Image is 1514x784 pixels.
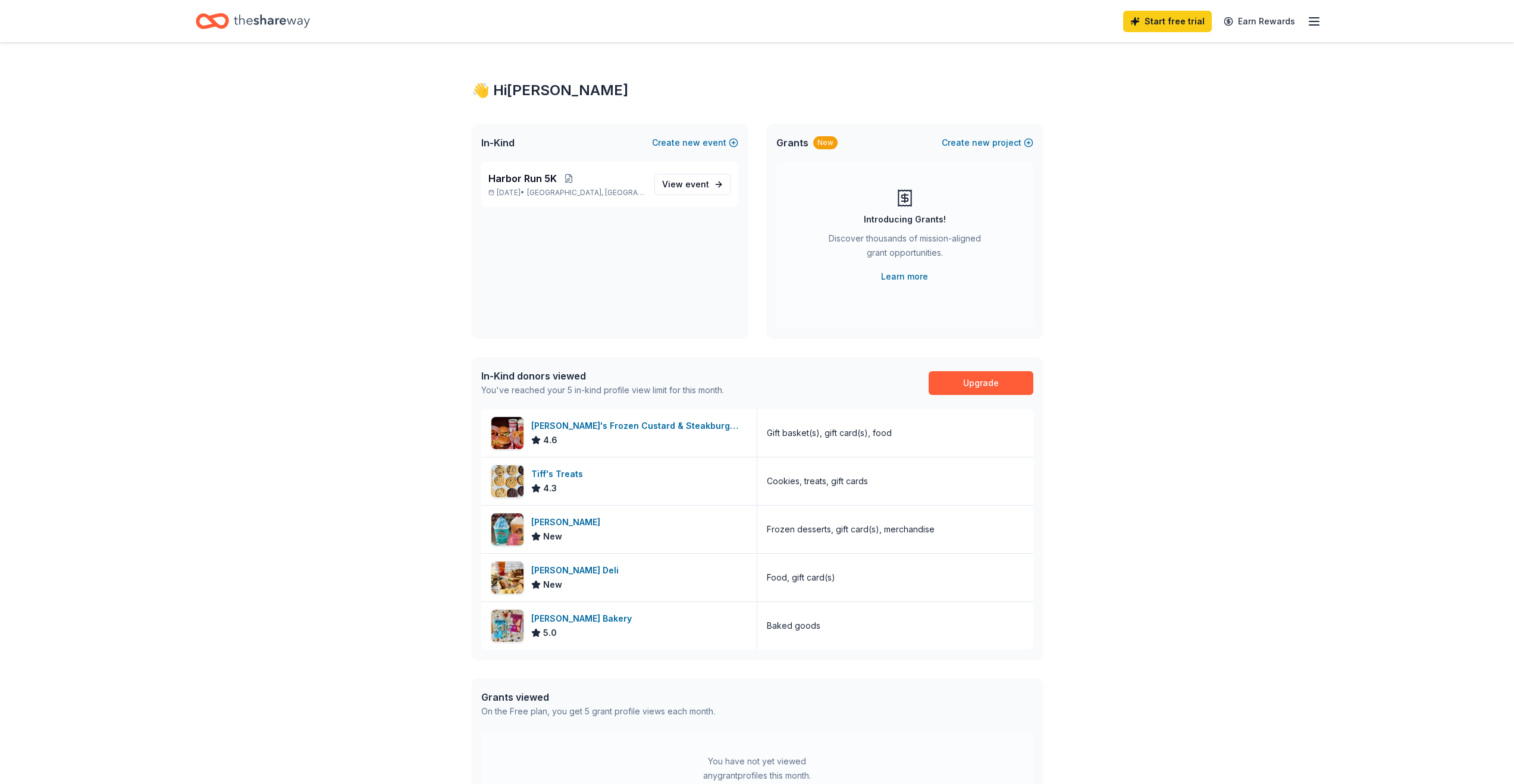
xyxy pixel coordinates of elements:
[488,188,645,197] p: [DATE] •
[472,81,1043,100] div: 👋 Hi [PERSON_NAME]
[491,417,524,449] img: Image for Freddy's Frozen Custard & Steakburgers
[543,529,562,544] span: New
[813,136,838,149] div: New
[682,136,700,150] span: new
[881,269,928,284] a: Learn more
[481,690,715,704] div: Grants viewed
[531,563,623,578] div: [PERSON_NAME] Deli
[488,171,557,186] span: Harbor Run 5K
[543,433,557,447] span: 4.6
[531,611,637,626] div: [PERSON_NAME] Bakery
[527,188,644,197] span: [GEOGRAPHIC_DATA], [GEOGRAPHIC_DATA]
[543,578,562,592] span: New
[196,7,310,35] a: Home
[543,481,557,496] span: 4.3
[652,136,738,150] button: Createnewevent
[683,754,832,783] div: You have not yet viewed any grant profiles this month.
[1217,11,1302,32] a: Earn Rewards
[654,174,731,195] a: View event
[864,212,946,227] div: Introducing Grants!
[531,419,747,433] div: [PERSON_NAME]'s Frozen Custard & Steakburgers
[942,136,1033,150] button: Createnewproject
[491,465,524,497] img: Image for Tiff's Treats
[481,704,715,719] div: On the Free plan, you get 5 grant profile views each month.
[662,177,709,192] span: View
[685,179,709,189] span: event
[531,515,605,529] div: [PERSON_NAME]
[824,231,986,265] div: Discover thousands of mission-aligned grant opportunities.
[481,136,515,150] span: In-Kind
[491,562,524,594] img: Image for McAlister's Deli
[531,467,588,481] div: Tiff's Treats
[1123,11,1212,32] a: Start free trial
[481,383,724,397] div: You've reached your 5 in-kind profile view limit for this month.
[767,426,892,440] div: Gift basket(s), gift card(s), food
[767,522,935,537] div: Frozen desserts, gift card(s), merchandise
[929,371,1033,395] a: Upgrade
[491,610,524,642] img: Image for Bobo's Bakery
[481,369,724,383] div: In-Kind donors viewed
[491,513,524,545] img: Image for Bahama Buck's
[972,136,990,150] span: new
[776,136,808,150] span: Grants
[767,570,835,585] div: Food, gift card(s)
[543,626,557,640] span: 5.0
[767,474,868,488] div: Cookies, treats, gift cards
[767,619,820,633] div: Baked goods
